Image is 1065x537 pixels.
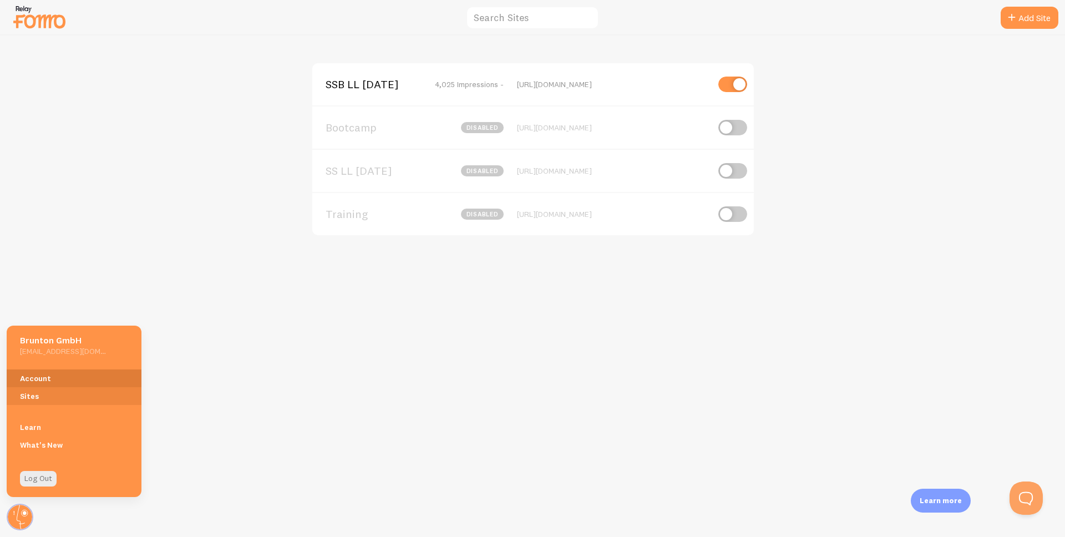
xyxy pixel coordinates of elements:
[1010,482,1043,515] iframe: Help Scout Beacon - Open
[12,3,67,31] img: fomo-relay-logo-orange.svg
[7,418,141,436] a: Learn
[326,123,415,133] span: Bootcamp
[7,369,141,387] a: Account
[20,335,106,346] h5: Brunton GmbH
[7,387,141,405] a: Sites
[461,165,504,176] span: disabled
[517,79,708,89] div: [URL][DOMAIN_NAME]
[326,166,415,176] span: SS LL [DATE]
[326,79,415,89] span: SSB LL [DATE]
[20,471,57,487] a: Log Out
[326,209,415,219] span: Training
[517,166,708,176] div: [URL][DOMAIN_NAME]
[517,123,708,133] div: [URL][DOMAIN_NAME]
[461,209,504,220] span: disabled
[911,489,971,513] div: Learn more
[435,79,504,89] span: 4,025 Impressions -
[461,122,504,133] span: disabled
[920,495,962,506] p: Learn more
[20,346,106,356] h5: [EMAIL_ADDRESS][DOMAIN_NAME]
[7,436,141,454] a: What's New
[517,209,708,219] div: [URL][DOMAIN_NAME]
